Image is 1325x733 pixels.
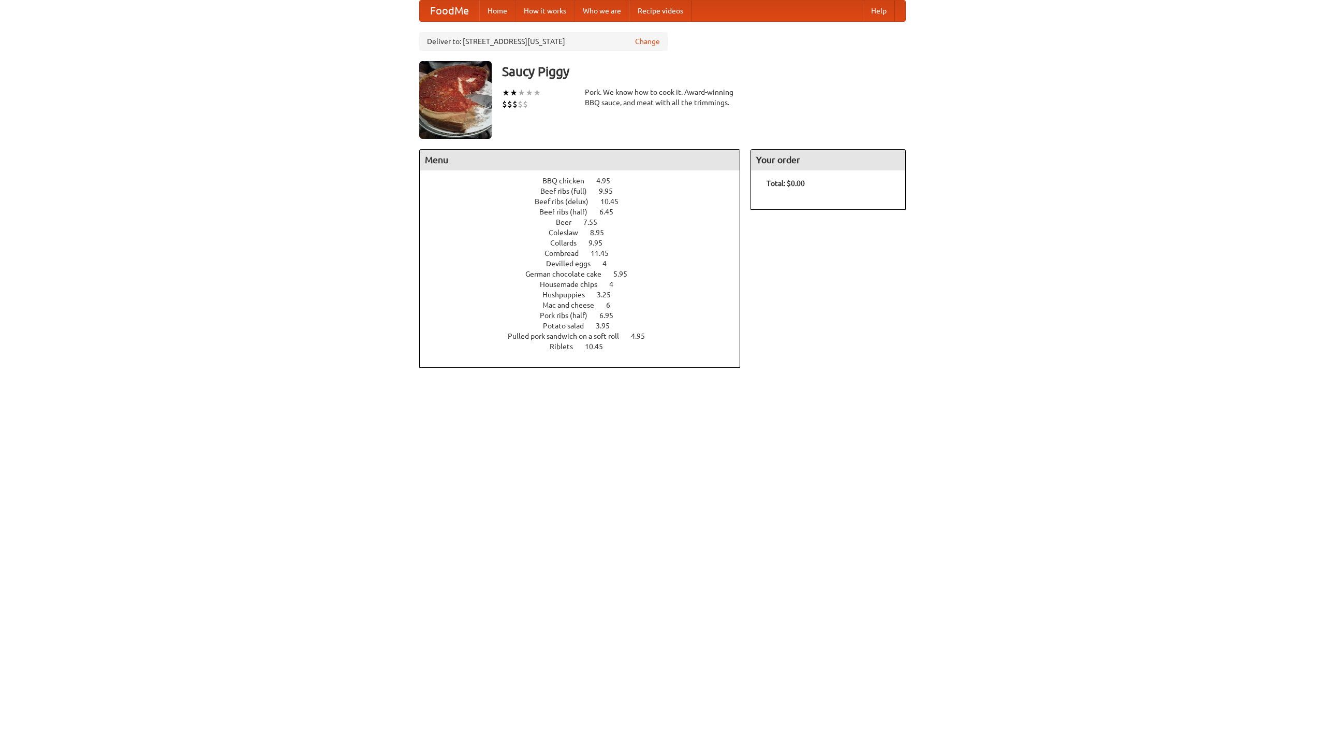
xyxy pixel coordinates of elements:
li: $ [523,98,528,110]
span: 3.95 [596,322,620,330]
span: Hushpuppies [542,291,595,299]
a: Beef ribs (delux) 10.45 [535,197,638,206]
li: ★ [533,87,541,98]
li: ★ [518,87,525,98]
span: Beef ribs (delux) [535,197,599,206]
a: Help [863,1,895,21]
div: Pork. We know how to cook it. Award-winning BBQ sauce, and meat with all the trimmings. [585,87,740,108]
span: Pork ribs (half) [540,311,598,320]
span: Collards [550,239,587,247]
span: Coleslaw [549,228,588,237]
a: Home [479,1,516,21]
b: Total: $0.00 [767,179,805,188]
a: Who we are [575,1,629,21]
a: Hushpuppies 3.25 [542,291,630,299]
span: 5.95 [613,270,638,278]
a: Cornbread 11.45 [544,249,628,257]
li: $ [502,98,507,110]
h4: Your order [751,150,905,170]
span: 3.25 [597,291,621,299]
a: Riblets 10.45 [550,342,622,351]
span: 9.95 [588,239,613,247]
a: Potato salad 3.95 [543,322,629,330]
span: 6 [606,301,621,309]
span: 4 [609,280,624,289]
a: Pulled pork sandwich on a soft roll 4.95 [508,332,664,340]
a: How it works [516,1,575,21]
li: $ [507,98,512,110]
span: 4.95 [596,177,621,185]
a: Pork ribs (half) 6.95 [540,311,632,320]
a: Devilled eggs 4 [546,260,626,268]
span: Beer [556,218,582,226]
li: $ [512,98,518,110]
li: ★ [525,87,533,98]
li: ★ [502,87,510,98]
h3: Saucy Piggy [502,61,906,82]
a: Beer 7.55 [556,218,616,226]
span: Riblets [550,342,583,351]
span: 6.45 [599,208,624,216]
h4: Menu [420,150,740,170]
span: Beef ribs (full) [540,187,597,195]
a: FoodMe [420,1,479,21]
span: Mac and cheese [542,301,605,309]
span: 4.95 [631,332,655,340]
li: ★ [510,87,518,98]
span: 10.45 [600,197,629,206]
a: Mac and cheese 6 [542,301,629,309]
a: Collards 9.95 [550,239,622,247]
span: 8.95 [590,228,614,237]
span: BBQ chicken [542,177,595,185]
span: 11.45 [591,249,619,257]
div: Deliver to: [STREET_ADDRESS][US_STATE] [419,32,668,51]
span: Pulled pork sandwich on a soft roll [508,332,629,340]
a: Coleslaw 8.95 [549,228,623,237]
a: BBQ chicken 4.95 [542,177,629,185]
a: Housemade chips 4 [540,280,632,289]
span: 10.45 [585,342,613,351]
a: German chocolate cake 5.95 [525,270,646,278]
span: German chocolate cake [525,270,612,278]
span: Cornbread [544,249,589,257]
img: angular.jpg [419,61,492,139]
span: Devilled eggs [546,260,601,268]
span: Potato salad [543,322,594,330]
span: Housemade chips [540,280,608,289]
a: Beef ribs (half) 6.45 [539,208,632,216]
span: 9.95 [599,187,623,195]
li: $ [518,98,523,110]
span: Beef ribs (half) [539,208,598,216]
a: Beef ribs (full) 9.95 [540,187,632,195]
a: Change [635,36,660,47]
a: Recipe videos [629,1,691,21]
span: 4 [602,260,617,268]
span: 6.95 [599,311,624,320]
span: 7.55 [583,218,608,226]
